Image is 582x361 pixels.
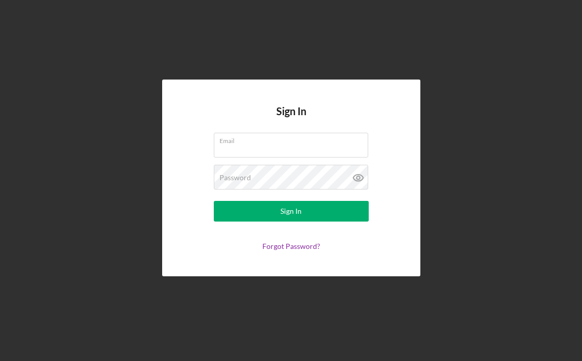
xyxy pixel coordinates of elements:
[276,105,306,133] h4: Sign In
[262,242,320,250] a: Forgot Password?
[219,174,251,182] label: Password
[214,201,369,222] button: Sign In
[280,201,302,222] div: Sign In
[219,133,368,145] label: Email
